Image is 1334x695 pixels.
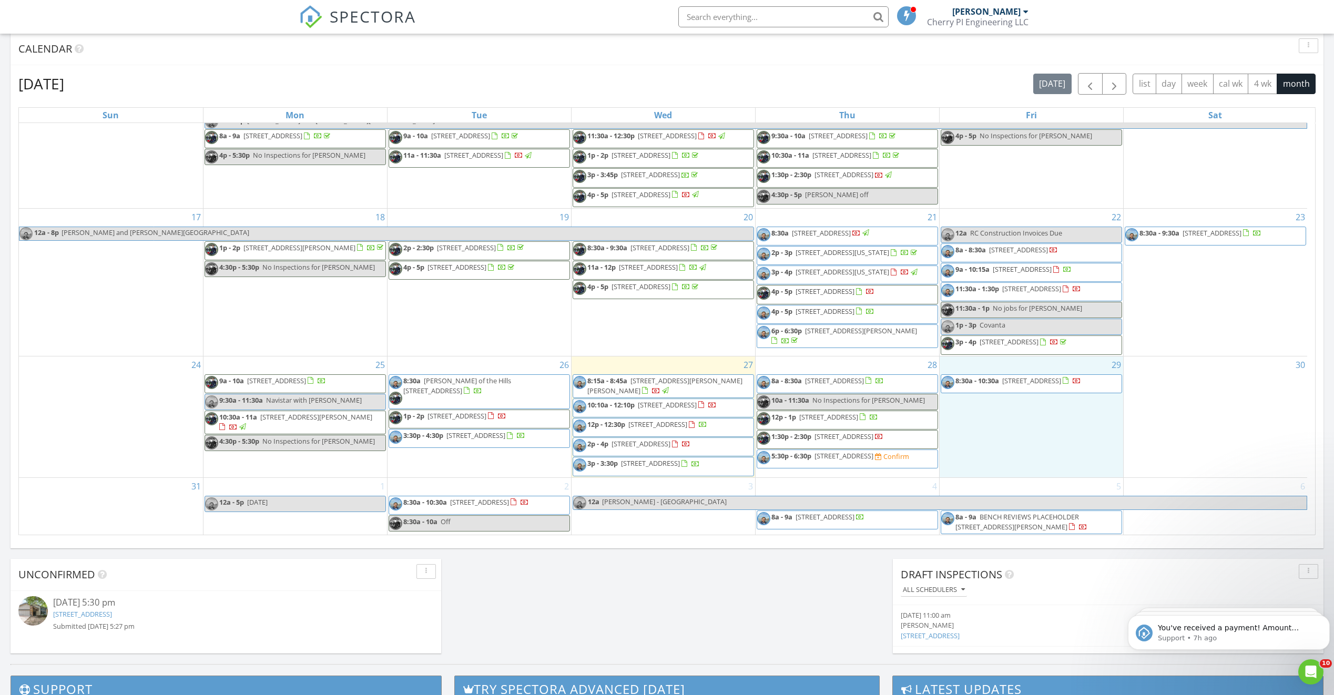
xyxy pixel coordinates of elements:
p: Message from Support, sent 7h ago [34,40,193,50]
span: 10a - 11:30a [771,395,809,405]
span: [STREET_ADDRESS] [1183,228,1241,238]
a: 8:30a - 9:30a [STREET_ADDRESS] [587,243,719,252]
span: 8:15a - 8:45a [587,376,627,385]
span: [STREET_ADDRESS] [989,245,1048,254]
button: cal wk [1213,74,1249,94]
a: Go to August 29, 2025 [1109,356,1123,373]
span: 9a - 10a [219,376,244,385]
a: 12p - 1p [STREET_ADDRESS] [757,411,938,430]
a: 2p - 2:30p [STREET_ADDRESS] [403,243,526,252]
td: Go to August 16, 2025 [1123,97,1307,209]
td: Go to August 30, 2025 [1123,356,1307,477]
img: screenshot_20250602_145829.png [205,150,218,163]
img: screenshot_20250602_145829.png [205,131,218,144]
a: 1p - 2p [STREET_ADDRESS] [587,150,700,160]
a: 1:30p - 2:30p [STREET_ADDRESS] [771,432,883,441]
a: 2p - 2:30p [STREET_ADDRESS] [389,241,570,260]
div: message notification from Support, 7h ago. You've received a payment! Amount $200.00 Fee $0.00 Ne... [4,22,206,57]
img: Profile image for Support [12,32,29,48]
a: 10:30a - 11a [STREET_ADDRESS][PERSON_NAME] [219,412,372,432]
span: 4p - 5p [771,306,792,316]
a: 8a - 9a [STREET_ADDRESS] [219,131,332,140]
span: [STREET_ADDRESS] [427,262,486,272]
a: Thursday [837,108,858,122]
img: 20210109_141743_002.jpg [941,376,954,389]
a: 9:30a - 10a [STREET_ADDRESS] [771,131,898,140]
a: 8:15a - 8:45a [STREET_ADDRESS][PERSON_NAME][PERSON_NAME] [573,374,754,398]
span: [STREET_ADDRESS][US_STATE] [796,267,889,277]
span: 12p - 12:30p [587,420,625,429]
a: 11:30a - 12:30p [STREET_ADDRESS] [573,129,754,148]
input: Search everything... [678,6,889,27]
a: 11:30a - 1:30p [STREET_ADDRESS] [941,282,1122,301]
button: day [1156,74,1182,94]
span: [STREET_ADDRESS][US_STATE] [796,248,889,257]
a: 11:30a - 12:30p [STREET_ADDRESS] [587,131,727,140]
span: 4:30p - 5:30p [219,262,259,272]
span: Navistar with [PERSON_NAME] [266,395,362,405]
img: 20210109_141743_002.jpg [573,439,586,452]
td: Go to August 26, 2025 [387,356,571,477]
a: 4p - 5p [STREET_ADDRESS] [573,188,754,207]
a: 8:30a - 9:30a [STREET_ADDRESS] [573,241,754,260]
td: Go to August 19, 2025 [387,208,571,356]
img: 20210109_141743_002.jpg [757,248,770,261]
a: Go to August 24, 2025 [189,356,203,373]
span: 4p - 5p [587,190,608,199]
a: Go to August 20, 2025 [741,209,755,226]
a: Confirm [875,452,909,462]
a: 3p - 4p [STREET_ADDRESS] [955,337,1068,346]
button: 4 wk [1248,74,1277,94]
img: 20210109_141743_002.jpg [573,376,586,389]
td: Go to August 25, 2025 [203,356,387,477]
a: 10:10a - 12:10p [STREET_ADDRESS] [573,398,754,417]
img: screenshot_20250602_145829.png [757,170,770,183]
td: Go to August 13, 2025 [571,97,755,209]
a: 3p - 4p [STREET_ADDRESS][US_STATE] [757,265,938,284]
span: [STREET_ADDRESS] [612,190,670,199]
span: 10:30a - 11a [219,412,257,422]
img: 20210109_141743_002.jpg [757,228,770,241]
img: 20210109_141743_002.jpg [757,451,770,464]
span: 1:30p - 2:30p [771,170,811,179]
span: 12a - 8p [34,227,59,240]
span: 1p - 3p [955,320,976,330]
span: 11:30a - 1:30p [955,284,999,293]
span: 2p - 4p [587,439,608,448]
a: 9a - 10a [STREET_ADDRESS] [403,131,520,140]
a: 11a - 12p [STREET_ADDRESS] [573,261,754,280]
a: 8a - 8:30a [STREET_ADDRESS] [771,376,884,385]
a: 10:30a - 11a [STREET_ADDRESS] [757,149,938,168]
a: SPECTORA [299,14,416,36]
td: Go to August 11, 2025 [203,97,387,209]
span: [PERSON_NAME] of the Hills [STREET_ADDRESS] [403,376,511,395]
img: screenshot_20250602_145829.png [389,150,402,163]
span: 4p - 5p [955,131,976,140]
a: Go to August 18, 2025 [373,209,387,226]
td: Go to August 23, 2025 [1123,208,1307,356]
a: 1p - 2p [STREET_ADDRESS] [389,410,570,428]
span: [STREET_ADDRESS][PERSON_NAME] [260,412,372,422]
img: 20210109_141743_002.jpg [205,395,218,408]
a: 8a - 8:30a [STREET_ADDRESS] [757,374,938,393]
span: 9a - 10:15a [955,264,990,274]
a: 9:30a - 10a [STREET_ADDRESS] [757,129,938,148]
img: 20210109_141743_002.jpg [573,420,586,433]
a: Go to August 25, 2025 [373,356,387,373]
a: 8:30a [PERSON_NAME] of the Hills [STREET_ADDRESS] [403,376,511,395]
img: screenshot_20250602_145829.png [205,412,218,425]
span: 9:30a - 10a [771,131,806,140]
span: 9:30a - 11:30a [219,395,263,405]
span: 4p - 5p [403,262,424,272]
span: [STREET_ADDRESS] [444,150,503,160]
img: 20210109_141743_002.jpg [19,227,33,240]
span: [STREET_ADDRESS] [805,376,864,385]
td: Go to August 24, 2025 [19,356,203,477]
img: screenshot_20250602_145829.png [757,432,770,445]
img: screenshot_20250602_145829.png [389,262,402,275]
img: 20210109_141743_002.jpg [941,264,954,278]
a: 9a - 10a [STREET_ADDRESS] [205,374,386,393]
a: 4p - 5p [STREET_ADDRESS] [771,287,874,296]
button: week [1182,74,1214,94]
img: screenshot_20250602_145829.png [573,190,586,203]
